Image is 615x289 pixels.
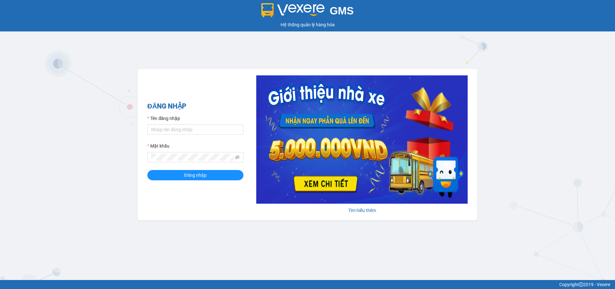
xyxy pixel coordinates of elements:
span: eye-invisible [235,155,240,159]
h2: ĐĂNG NHẬP [147,101,243,112]
img: logo 2 [261,3,325,17]
a: GMS [261,10,354,15]
span: Đăng nhập [184,172,207,179]
div: Hệ thống quản lý hàng hóa [2,21,613,28]
span: GMS [330,5,354,17]
input: Mật khẩu [151,154,234,161]
button: Đăng nhập [147,170,243,180]
span: copyright [579,282,583,287]
label: Mật khẩu [147,142,169,149]
input: Tên đăng nhập [147,124,243,135]
div: Copyright 2019 - Vexere [5,281,610,288]
img: banner-0 [256,75,468,204]
label: Tên đăng nhập [147,115,180,122]
div: Tìm hiểu thêm [256,207,468,214]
